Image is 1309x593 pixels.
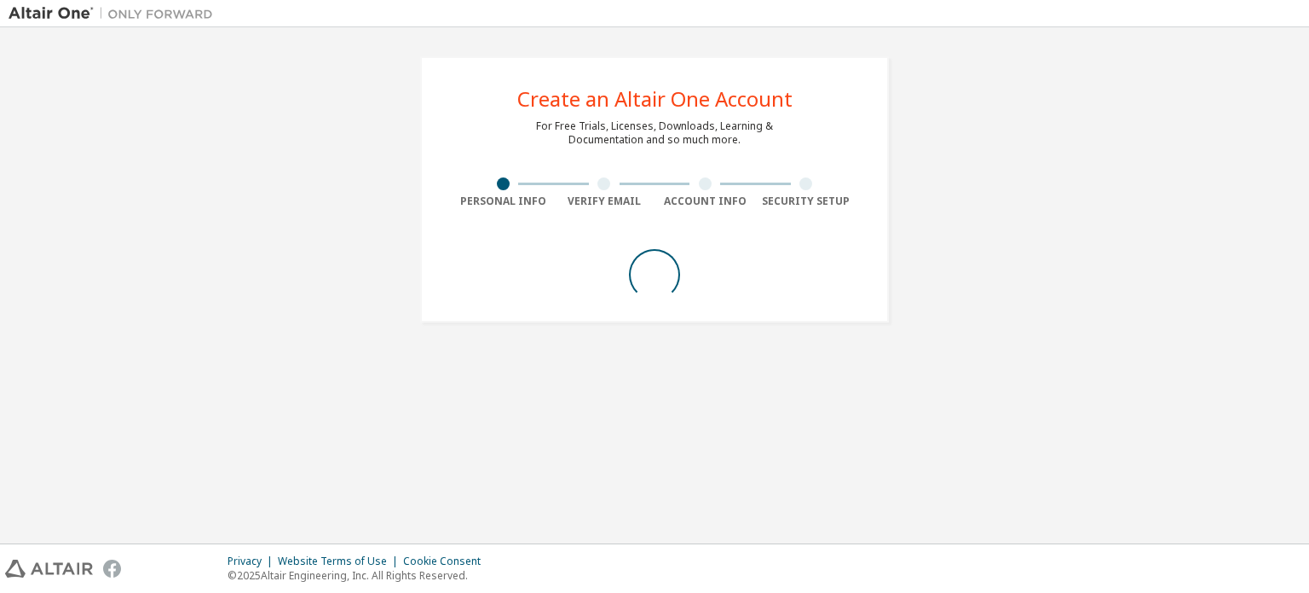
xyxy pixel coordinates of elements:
div: For Free Trials, Licenses, Downloads, Learning & Documentation and so much more. [536,119,773,147]
div: Cookie Consent [403,555,491,568]
div: Verify Email [554,195,655,208]
div: Website Terms of Use [278,555,403,568]
div: Create an Altair One Account [517,89,793,109]
div: Privacy [228,555,278,568]
div: Account Info [654,195,756,208]
div: Security Setup [756,195,857,208]
img: facebook.svg [103,560,121,578]
div: Personal Info [453,195,554,208]
p: © 2025 Altair Engineering, Inc. All Rights Reserved. [228,568,491,583]
img: altair_logo.svg [5,560,93,578]
img: Altair One [9,5,222,22]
